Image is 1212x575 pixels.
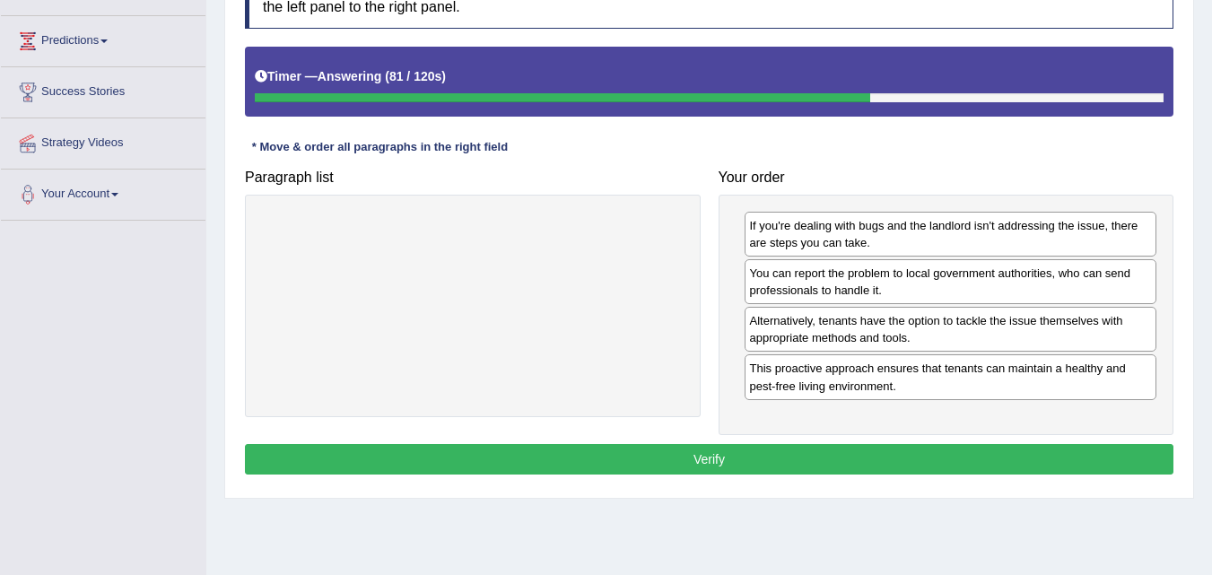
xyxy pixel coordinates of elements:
[745,259,1157,304] div: You can report the problem to local government authorities, who can send professionals to handle it.
[245,139,515,156] div: * Move & order all paragraphs in the right field
[745,212,1157,257] div: If you're dealing with bugs and the landlord isn't addressing the issue, there are steps you can ...
[745,354,1157,399] div: This proactive approach ensures that tenants can maintain a healthy and pest-free living environm...
[745,307,1157,352] div: Alternatively, tenants have the option to tackle the issue themselves with appropriate methods an...
[1,118,205,163] a: Strategy Videos
[1,16,205,61] a: Predictions
[389,69,441,83] b: 81 / 120s
[441,69,446,83] b: )
[245,170,701,186] h4: Paragraph list
[719,170,1174,186] h4: Your order
[318,69,382,83] b: Answering
[1,67,205,112] a: Success Stories
[1,170,205,214] a: Your Account
[385,69,389,83] b: (
[255,70,446,83] h5: Timer —
[245,444,1173,475] button: Verify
